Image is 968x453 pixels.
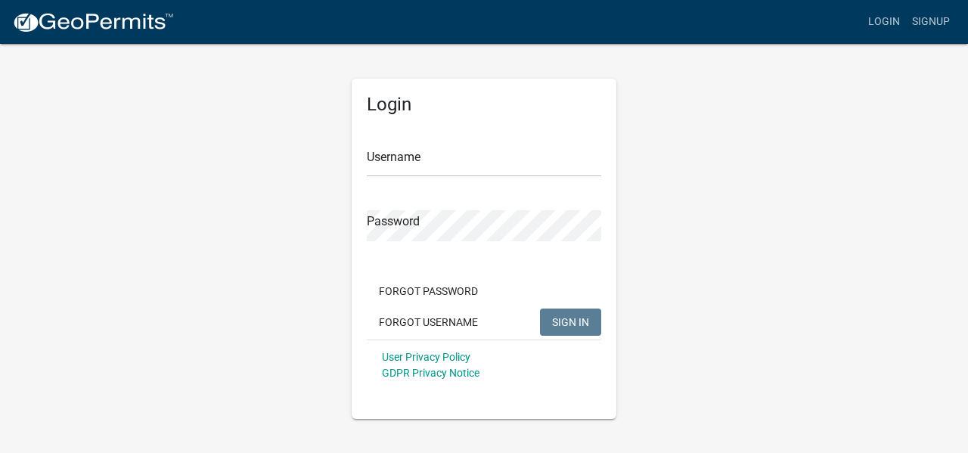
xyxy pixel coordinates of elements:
a: Signup [906,8,956,36]
button: Forgot Password [367,278,490,305]
a: Login [862,8,906,36]
button: SIGN IN [540,309,601,336]
span: SIGN IN [552,315,589,327]
button: Forgot Username [367,309,490,336]
a: GDPR Privacy Notice [382,367,479,379]
h5: Login [367,94,601,116]
a: User Privacy Policy [382,351,470,363]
